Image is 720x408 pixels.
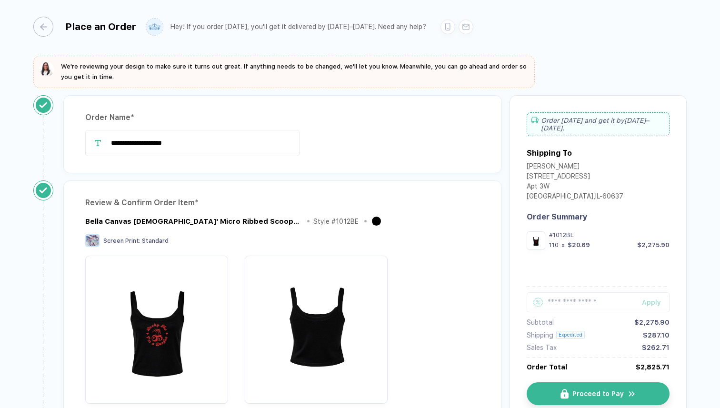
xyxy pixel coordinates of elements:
img: sophie [39,61,54,77]
span: Standard [142,238,169,244]
div: Subtotal [527,318,554,326]
div: 110 [549,241,559,249]
div: [GEOGRAPHIC_DATA] , IL - 60637 [527,192,623,202]
div: Style # 1012BE [313,218,359,225]
div: [STREET_ADDRESS] [527,172,623,182]
div: Order Total [527,363,567,371]
img: Screen Print [85,234,100,247]
div: Order Name [85,110,480,125]
div: $2,275.90 [634,318,670,326]
div: Bella Canvas Ladies' Micro Ribbed Scoop Tank [85,217,301,226]
div: Shipping [527,331,553,339]
img: fffbe2c4-b049-4ebf-8f7b-ccb32be15f68_nt_back_1757953172008.jpg [250,260,383,394]
span: Proceed to Pay [572,390,624,398]
button: Apply [630,292,670,312]
div: $287.10 [643,331,670,339]
div: Hey! If you order [DATE], you'll get it delivered by [DATE]–[DATE]. Need any help? [170,23,426,31]
span: We're reviewing your design to make sure it turns out great. If anything needs to be changed, we'... [61,63,527,80]
div: Order Summary [527,212,670,221]
div: Apply [642,299,670,306]
img: user profile [146,19,163,35]
div: $2,825.71 [636,363,670,371]
img: icon [560,389,569,399]
img: icon [628,389,636,398]
button: We're reviewing your design to make sure it turns out great. If anything needs to be changed, we'... [39,61,529,82]
div: x [560,241,566,249]
div: Review & Confirm Order Item [85,195,480,210]
div: $262.71 [642,344,670,351]
div: $2,275.90 [637,241,670,249]
div: Sales Tax [527,344,557,351]
div: Shipping To [527,149,572,158]
div: Apt 3W [527,182,623,192]
div: Place an Order [65,21,136,32]
div: [PERSON_NAME] [527,162,623,172]
span: Screen Print : [103,238,140,244]
img: fffbe2c4-b049-4ebf-8f7b-ccb32be15f68_nt_front_1757953172006.jpg [90,260,223,394]
button: iconProceed to Payicon [527,382,670,405]
div: Order [DATE] and get it by [DATE]–[DATE] . [527,112,670,136]
img: fffbe2c4-b049-4ebf-8f7b-ccb32be15f68_nt_front_1757953172006.jpg [529,234,543,248]
div: $20.69 [568,241,590,249]
div: Expedited [556,331,585,339]
div: #1012BE [549,231,670,239]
